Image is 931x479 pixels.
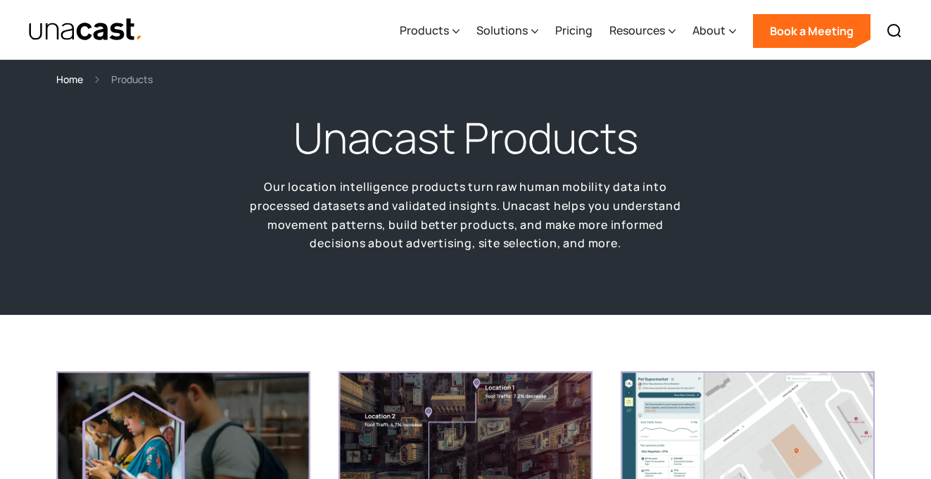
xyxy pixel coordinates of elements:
h1: Unacast Products [293,110,638,166]
div: Products [400,2,460,60]
div: Products [111,71,153,87]
p: Our location intelligence products turn raw human mobility data into processed datasets and valid... [248,178,684,253]
div: Solutions [476,22,528,39]
div: Resources [609,22,665,39]
img: Search icon [886,23,903,39]
a: Home [56,71,83,87]
div: Products [400,22,449,39]
a: Book a Meeting [753,14,870,48]
a: Pricing [555,2,593,60]
div: Solutions [476,2,538,60]
div: About [692,22,726,39]
img: Unacast text logo [28,18,143,42]
div: Resources [609,2,676,60]
div: About [692,2,736,60]
a: home [28,18,143,42]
